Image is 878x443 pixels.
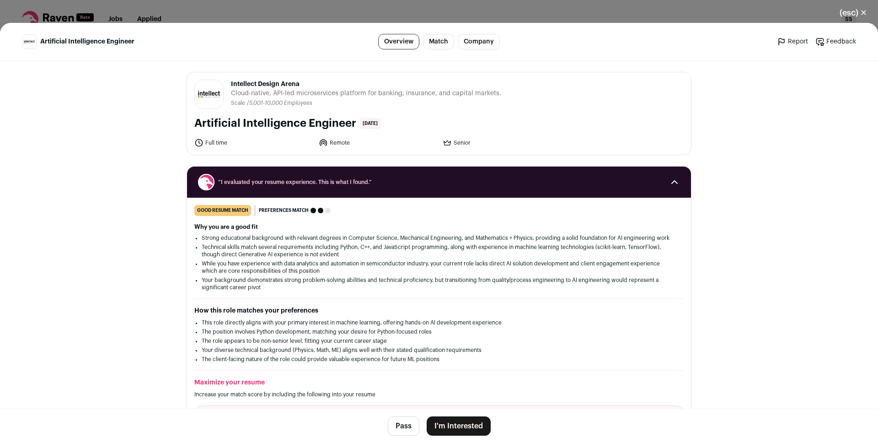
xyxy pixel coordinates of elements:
li: While you have experience with data analytics and automation in semiconductor industry, your curr... [202,260,676,275]
li: The client-facing nature of the role could provide valuable experience for future ML positions [202,356,676,363]
li: Your diverse technical background (Physics, Math, ME) aligns well with their stated qualification... [202,346,676,354]
button: Close modal [829,3,878,23]
a: Feedback [815,37,856,46]
li: Strong educational background with relevant degrees in Computer Science, Mechanical Engineering, ... [202,234,676,242]
li: Senior [443,138,562,147]
li: Remote [319,138,438,147]
button: I'm Interested [427,416,491,436]
a: Match [423,34,454,49]
li: Full time [194,138,313,147]
a: Overview [378,34,419,49]
li: Scale [231,100,247,107]
span: “I evaluated your resume experience. This is what I found.” [218,178,660,186]
li: Your background demonstrates strong problem-solving abilities and technical proficiency, but tran... [202,276,676,291]
span: [DATE] [360,118,380,129]
img: f3b6b4a1cb27fd44196a48fd480ee5c6b32dbbee588ad348a554da29846101d0.jpg [22,35,36,49]
li: This role directly aligns with your primary interest in machine learning, offering hands-on AI de... [202,319,676,326]
h2: Maximize your resume [194,378,684,387]
li: The position involves Python development, matching your desire for Python-focused roles [202,328,676,335]
h2: How this role matches your preferences [194,306,684,315]
li: Technical skills match several requirements including Python, C++, and JavaScript programming, al... [202,243,676,258]
h1: Artificial Intelligence Engineer [194,116,356,131]
div: good resume match [194,205,251,216]
img: f3b6b4a1cb27fd44196a48fd480ee5c6b32dbbee588ad348a554da29846101d0.jpg [195,80,223,108]
a: Report [777,37,808,46]
span: 5,001-10,000 Employees [249,100,312,106]
a: Company [458,34,500,49]
span: Artificial Intelligence Engineer [40,37,134,46]
span: Cloud-native, API-led microservices platform for banking, insurance, and capital markets. [231,89,501,98]
p: Increase your match score by including the following into your resume [194,391,684,398]
h2: Why you are a good fit [194,223,684,231]
li: / [247,100,312,107]
button: Pass [388,416,419,436]
li: The role appears to be non-senior level, fitting your current career stage [202,337,676,345]
span: Intellect Design Arena [231,80,501,89]
span: Preferences match [259,206,309,215]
